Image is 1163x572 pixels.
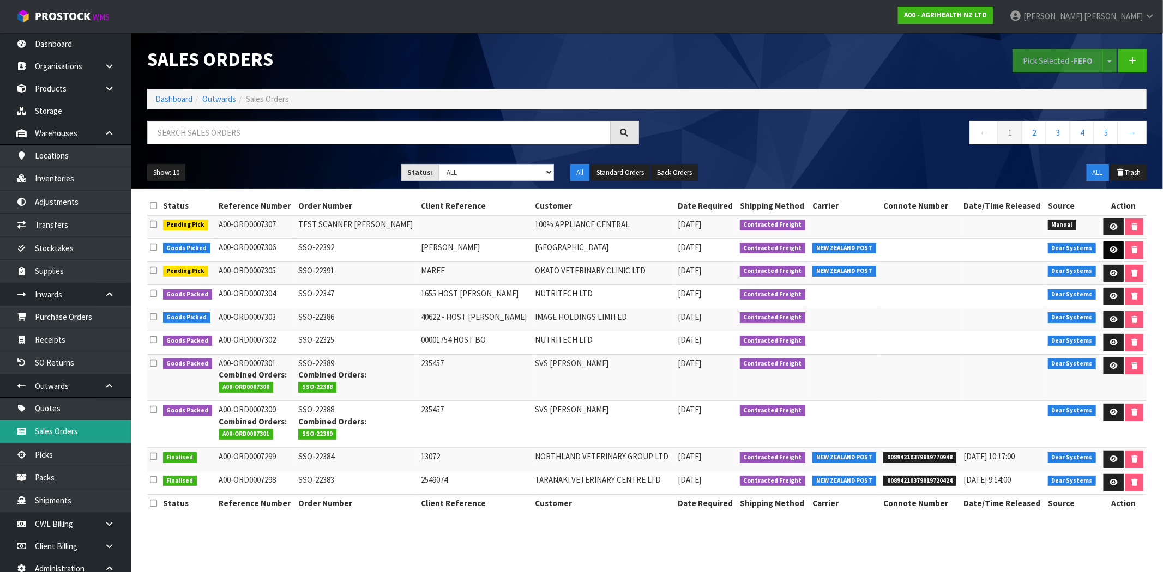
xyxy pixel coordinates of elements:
strong: Combined Orders: [219,369,287,380]
span: [DATE] [678,288,701,299]
strong: Combined Orders: [298,369,366,380]
td: NORTHLAND VETERINARY GROUP LTD [533,448,675,471]
span: [DATE] [678,334,701,345]
td: SSO-22391 [296,261,418,285]
td: 235457 [419,401,533,448]
td: SSO-22325 [296,331,418,355]
span: SSO-22388 [298,382,336,393]
th: Customer [533,197,675,215]
td: A00-ORD0007305 [216,261,296,285]
small: WMS [93,12,110,22]
span: Contracted Freight [740,336,806,346]
td: A00-ORD0007306 [216,239,296,262]
span: Goods Picked [163,243,211,254]
td: [PERSON_NAME] [419,239,533,262]
td: 00001754 HOST BO [419,331,533,355]
td: A00-ORD0007301 [216,354,296,401]
span: Contracted Freight [740,452,806,463]
td: SSO-22383 [296,471,418,495]
span: Dear Systems [1048,358,1096,369]
span: [DATE] [678,358,701,368]
td: 235457 [419,354,533,401]
span: Goods Packed [163,405,213,416]
th: Action [1100,494,1147,512]
span: Dear Systems [1048,289,1096,300]
span: Contracted Freight [740,405,806,416]
span: Dear Systems [1048,452,1096,463]
th: Status [160,197,216,215]
td: 2549074 [419,471,533,495]
th: Reference Number [216,494,296,512]
span: [PERSON_NAME] [1023,11,1082,21]
nav: Page navigation [655,121,1147,148]
td: SSO-22388 [296,401,418,448]
button: Standard Orders [590,164,650,181]
a: Dashboard [155,94,192,104]
th: Client Reference [419,494,533,512]
span: [PERSON_NAME] [1084,11,1143,21]
a: ← [969,121,998,144]
span: [DATE] [678,242,701,252]
span: [DATE] [678,265,701,276]
span: [DATE] [678,474,701,485]
td: SVS [PERSON_NAME] [533,401,675,448]
strong: FEFO [1074,56,1093,66]
a: 5 [1094,121,1118,144]
a: 1 [998,121,1022,144]
th: Reference Number [216,197,296,215]
td: A00-ORD0007300 [216,401,296,448]
span: 00894210379819770948 [883,452,956,463]
strong: Combined Orders: [219,416,287,427]
span: Dear Systems [1048,336,1096,346]
td: 100% APPLIANCE CENTRAL [533,215,675,239]
span: 00894210379819720424 [883,476,956,486]
td: A00-ORD0007298 [216,471,296,495]
a: 2 [1022,121,1046,144]
button: Back Orders [651,164,698,181]
input: Search sales orders [147,121,611,144]
h1: Sales Orders [147,49,639,70]
td: TARANAKI VETERINARY CENTRE LTD [533,471,675,495]
span: Contracted Freight [740,266,806,277]
span: Contracted Freight [740,312,806,323]
th: Source [1045,494,1100,512]
span: Pending Pick [163,220,209,230]
a: A00 - AGRIHEALTH NZ LTD [898,7,993,24]
span: Goods Packed [163,336,213,346]
span: Contracted Freight [740,243,806,254]
strong: Combined Orders: [298,416,366,427]
th: Date Required [675,494,737,512]
span: A00-ORD0007300 [219,382,274,393]
th: Carrier [810,494,881,512]
span: NEW ZEALAND POST [812,476,876,486]
span: Dear Systems [1048,266,1096,277]
button: Show: 10 [147,164,185,181]
a: 4 [1070,121,1094,144]
td: 1655 HOST [PERSON_NAME] [419,285,533,308]
span: Contracted Freight [740,289,806,300]
td: OKATO VETERINARY CLINIC LTD [533,261,675,285]
td: A00-ORD0007304 [216,285,296,308]
span: [DATE] [678,219,701,229]
span: Contracted Freight [740,476,806,486]
th: Connote Number [881,494,961,512]
span: [DATE] [678,451,701,461]
th: Order Number [296,197,418,215]
th: Shipping Method [737,494,810,512]
td: 13072 [419,448,533,471]
span: Goods Picked [163,312,211,323]
span: Contracted Freight [740,220,806,230]
button: Trash [1110,164,1147,181]
span: Pending Pick [163,266,209,277]
span: Dear Systems [1048,405,1096,416]
th: Date/Time Released [961,197,1045,215]
td: A00-ORD0007303 [216,308,296,331]
td: SSO-22386 [296,308,418,331]
span: Finalised [163,452,197,463]
th: Source [1045,197,1100,215]
span: Dear Systems [1048,243,1096,254]
a: 3 [1046,121,1070,144]
td: MAREE [419,261,533,285]
th: Date/Time Released [961,494,1045,512]
td: IMAGE HOLDINGS LIMITED [533,308,675,331]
